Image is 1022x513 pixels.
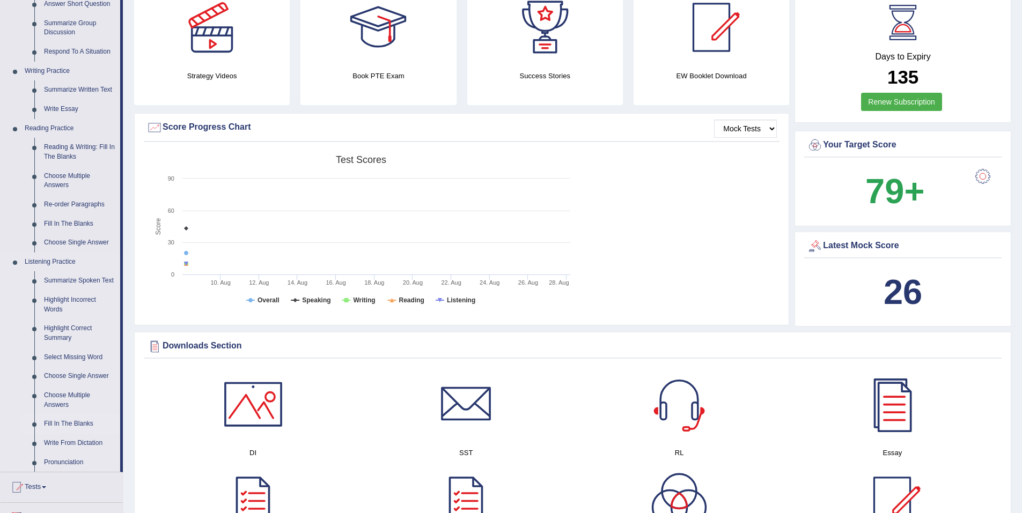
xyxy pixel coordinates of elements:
tspan: Score [155,218,162,235]
a: Choose Multiple Answers [39,386,120,414]
h4: DI [152,447,354,458]
a: Summarize Group Discussion [39,14,120,42]
div: Score Progress Chart [146,120,777,136]
a: Summarize Spoken Text [39,271,120,291]
a: Listening Practice [20,252,120,272]
a: Write Essay [39,100,120,119]
a: Highlight Incorrect Words [39,291,120,319]
h4: Essay [791,447,994,458]
h4: Days to Expiry [807,52,999,62]
div: Your Target Score [807,137,999,153]
tspan: 22. Aug [441,279,461,286]
tspan: 24. Aug [480,279,499,286]
text: 30 [168,239,174,246]
tspan: Listening [447,296,475,304]
a: Fill In The Blanks [39,214,120,234]
tspan: Reading [399,296,424,304]
a: Re-order Paragraphs [39,195,120,214]
a: Choose Single Answer [39,367,120,386]
a: Pronunciation [39,453,120,472]
a: Renew Subscription [861,93,942,111]
div: Downloads Section [146,338,999,354]
a: Choose Multiple Answers [39,167,120,195]
h4: Book PTE Exam [300,70,456,81]
a: Select Missing Word [39,348,120,367]
tspan: 10. Aug [210,279,230,286]
b: 26 [884,272,922,311]
a: Tests [1,472,123,499]
tspan: 28. Aug [549,279,569,286]
h4: SST [365,447,567,458]
a: Reading & Writing: Fill In The Blanks [39,138,120,166]
tspan: 14. Aug [288,279,307,286]
a: Write From Dictation [39,434,120,453]
tspan: Overall [258,296,280,304]
tspan: Test scores [336,154,386,165]
h4: EW Booklet Download [634,70,789,81]
a: Fill In The Blanks [39,414,120,434]
b: 79+ [865,172,924,211]
h4: Success Stories [467,70,623,81]
h4: RL [578,447,781,458]
tspan: 16. Aug [326,279,345,286]
tspan: 18. Aug [364,279,384,286]
a: Summarize Written Text [39,80,120,100]
text: 90 [168,175,174,182]
a: Writing Practice [20,62,120,81]
text: 60 [168,207,174,214]
a: Reading Practice [20,119,120,138]
tspan: Speaking [302,296,330,304]
a: Highlight Correct Summary [39,319,120,347]
tspan: 20. Aug [403,279,423,286]
tspan: 26. Aug [518,279,538,286]
div: Latest Mock Score [807,238,999,254]
a: Choose Single Answer [39,233,120,252]
tspan: 12. Aug [249,279,269,286]
a: Respond To A Situation [39,42,120,62]
text: 0 [171,271,174,278]
h4: Strategy Videos [134,70,290,81]
tspan: Writing [353,296,375,304]
b: 135 [887,66,918,87]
